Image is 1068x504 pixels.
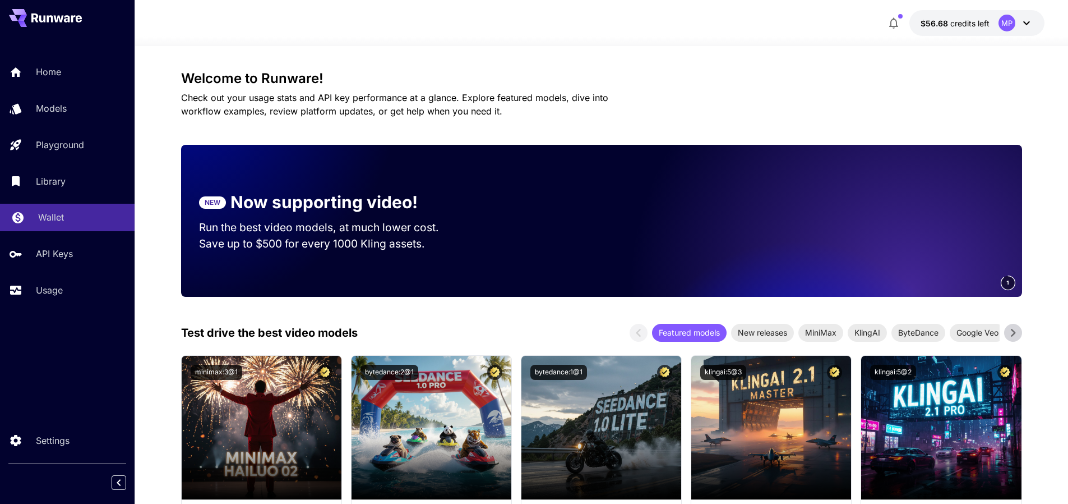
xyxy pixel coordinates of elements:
[998,15,1015,31] div: MP
[205,198,220,208] p: NEW
[31,18,55,27] div: v 4.0.25
[36,65,61,79] p: Home
[921,17,990,29] div: $56.6776
[317,365,332,380] button: Certified Model – Vetted for best performance and includes a commercial license.
[230,190,418,215] p: Now supporting video!
[36,247,73,260] p: API Keys
[997,365,1012,380] button: Certified Model – Vetted for best performance and includes a commercial license.
[950,324,1005,342] div: Google Veo
[950,19,990,28] span: credits left
[848,324,887,342] div: KlingAI
[487,365,502,380] button: Certified Model – Vetted for best performance and includes a commercial license.
[29,29,80,38] div: Domain: [URL]
[43,72,100,79] div: Domain Overview
[112,475,126,490] button: Collapse sidebar
[36,138,84,152] p: Playground
[700,365,746,380] button: klingai:5@3
[18,18,27,27] img: logo_orange.svg
[950,327,1005,338] span: Google Veo
[38,210,64,224] p: Wallet
[731,327,794,338] span: New releases
[530,365,587,380] button: bytedance:1@1
[521,356,681,500] img: alt
[848,327,887,338] span: KlingAI
[921,19,950,28] span: $56.68
[652,324,727,342] div: Featured models
[181,71,1022,86] h3: Welcome to Runware!
[36,175,66,188] p: Library
[30,71,39,80] img: tab_domain_overview_orange.svg
[181,92,608,117] span: Check out your usage stats and API key performance at a glance. Explore featured models, dive int...
[199,219,460,236] p: Run the best video models, at much lower cost.
[827,365,842,380] button: Certified Model – Vetted for best performance and includes a commercial license.
[360,365,418,380] button: bytedance:2@1
[861,356,1021,500] img: alt
[199,236,460,252] p: Save up to $500 for every 1000 Kling assets.
[124,72,189,79] div: Keywords by Traffic
[120,473,135,493] div: Collapse sidebar
[652,327,727,338] span: Featured models
[909,10,1044,36] button: $56.6776MP
[691,356,851,500] img: alt
[36,283,63,297] p: Usage
[1006,278,1010,287] span: 1
[798,324,843,342] div: MiniMax
[731,324,794,342] div: New releases
[18,29,27,38] img: website_grey.svg
[181,324,358,341] p: Test drive the best video models
[798,327,843,338] span: MiniMax
[36,102,67,115] p: Models
[891,324,945,342] div: ByteDance
[891,327,945,338] span: ByteDance
[112,71,121,80] img: tab_keywords_by_traffic_grey.svg
[182,356,341,500] img: alt
[352,356,511,500] img: alt
[36,434,70,447] p: Settings
[657,365,672,380] button: Certified Model – Vetted for best performance and includes a commercial license.
[870,365,916,380] button: klingai:5@2
[191,365,242,380] button: minimax:3@1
